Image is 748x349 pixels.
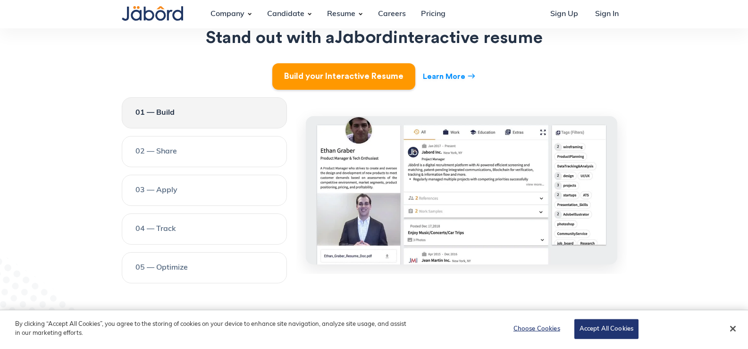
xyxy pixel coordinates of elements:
[135,107,273,119] div: 01 — Build
[260,1,312,27] div: Candidate
[135,185,273,196] div: 03 — Apply
[335,26,393,47] span: Jabord
[135,262,273,273] div: 05 — Optimize
[15,320,412,338] p: By clicking “Accept All Cookies”, you agree to the storing of cookies on your device to enhance s...
[423,71,465,82] div: Learn More
[574,319,639,339] button: Accept All Cookies
[135,223,273,235] div: 04 — Track
[135,146,273,157] div: 02 — Share
[203,1,252,27] div: Company
[122,28,627,46] h2: Stand out with a interactive resume
[370,1,413,27] a: Careers
[588,1,626,27] a: Sign In
[467,70,476,83] div: east
[122,6,183,21] img: Jabord
[319,1,363,27] div: Resume
[284,71,403,82] div: Build your Interactive Resume
[507,320,566,339] button: Choose Cookies
[423,70,476,83] a: Learn Moreeast
[272,63,415,89] a: Build your Interactive Resume
[723,318,743,339] button: Close
[413,1,453,27] a: Pricing
[543,1,586,27] a: Sign Up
